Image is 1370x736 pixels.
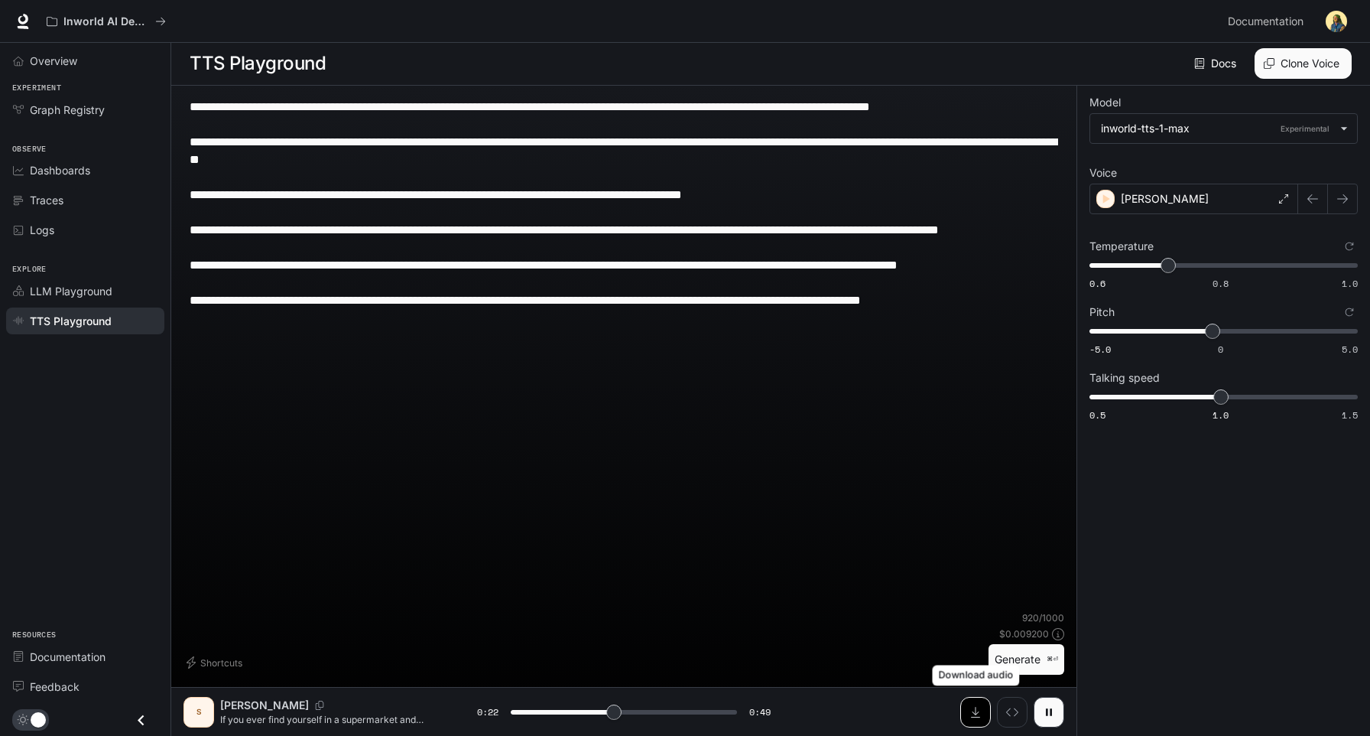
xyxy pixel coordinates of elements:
span: Documentation [30,649,106,665]
button: User avatar [1321,6,1352,37]
span: 0.8 [1213,277,1229,290]
a: Overview [6,47,164,74]
button: Close drawer [124,705,158,736]
p: Voice [1089,168,1117,178]
button: Download audio [960,697,991,728]
button: Copy Voice ID [309,701,330,710]
span: 1.0 [1213,409,1229,422]
span: 0:49 [749,705,771,720]
span: -5.0 [1089,343,1111,356]
button: Generate⌘⏎ [989,644,1064,676]
span: TTS Playground [30,313,112,329]
span: Dashboards [30,162,90,178]
span: Dark mode toggle [31,711,46,728]
p: [PERSON_NAME] [1121,191,1209,207]
a: LLM Playground [6,278,164,304]
span: 1.5 [1342,409,1358,422]
div: inworld-tts-1-maxExperimental [1090,114,1357,143]
button: Shortcuts [183,650,248,675]
span: 0 [1218,343,1223,356]
span: LLM Playground [30,283,112,299]
p: Temperature [1089,241,1154,252]
div: S [187,700,211,725]
p: $ 0.009200 [999,627,1049,640]
p: Experimental [1277,122,1333,135]
p: Model [1089,97,1121,108]
h1: TTS Playground [190,48,326,79]
a: Documentation [6,643,164,670]
span: Feedback [30,679,80,695]
img: User avatar [1326,11,1347,32]
span: 0:22 [477,705,498,720]
span: 1.0 [1342,277,1358,290]
a: Feedback [6,673,164,700]
span: Logs [30,222,54,238]
a: Dashboards [6,157,164,184]
a: TTS Playground [6,308,164,334]
span: Traces [30,192,63,208]
span: 0.5 [1089,409,1105,422]
p: Inworld AI Demos [63,15,149,28]
div: inworld-tts-1-max [1101,121,1333,136]
span: Overview [30,53,77,69]
p: Talking speed [1089,373,1160,383]
a: Docs [1191,48,1242,79]
a: Graph Registry [6,96,164,123]
button: Reset to default [1341,238,1358,255]
a: Documentation [1222,6,1315,37]
button: All workspaces [40,6,173,37]
span: 0.6 [1089,277,1105,290]
p: ⌘⏎ [1047,655,1058,664]
p: 920 / 1000 [1022,611,1064,624]
span: 5.0 [1342,343,1358,356]
button: Inspect [997,697,1027,728]
p: [PERSON_NAME] [220,698,309,713]
button: Clone Voice [1255,48,1352,79]
span: Documentation [1228,12,1303,31]
div: Download audio [933,666,1020,686]
a: Logs [6,217,164,243]
a: Traces [6,187,164,213]
span: Graph Registry [30,102,105,118]
p: Pitch [1089,307,1115,318]
p: If you ever find yourself in a supermarket and suddenly hundreds of milk bottles appear in front ... [220,713,440,726]
button: Reset to default [1341,304,1358,321]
